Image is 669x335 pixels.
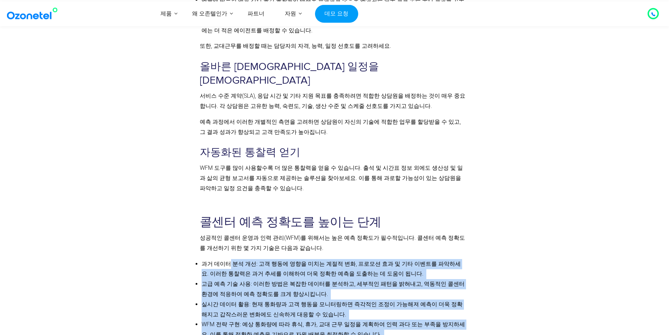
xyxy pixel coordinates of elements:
font: 데모 요청 [324,10,348,17]
font: 예측에 많은 봉우리와 골짜기가 나타나면 바쁜 기간에는 더 많은 [DEMOGRAPHIC_DATA]를 배정하고, 비수기에는 더 적은 에이전트를 배정할 수 있습니다. [202,17,466,34]
font: 콜센터 예측 정확도를 높이는 단계 [200,216,381,228]
font: 과거 데이터 분석 개선: 고객 행동에 영향을 미치는 계절적 변화, 프로모션 효과 및 기타 이벤트를 파악하세요. 이러한 통찰력은 과거 추세를 이해하여 더욱 정확한 예측을 도출하... [202,260,461,277]
a: 왜 오존텔인가 [182,1,237,26]
font: 자동화된 통찰력 얻기 [200,146,300,159]
font: 자원 [285,10,296,17]
font: 서비스 수준 계약(SLA), 응답 시간 및 기타 지원 목표를 충족하려면 적합한 상담원을 배정하는 것이 매우 중요합니다. 각 상담원은 고유한 능력, 숙련도, 기술, 생산 수준 ... [200,92,465,109]
font: 고급 예측 기술 사용: 이러한 방법은 복잡한 데이터를 분석하고, 세부적인 패턴을 밝혀내고, 역동적인 콜센터 환경에 적응하여 예측 정확도를 크게 향상시킵니다. [202,281,465,297]
font: 또한, 교대근무를 배정할 때는 담당자의 자격, 능력, 일정 선호도를 고려하세요. [200,43,391,49]
font: 성공적인 콜센터 운영과 인력 관리(WFM)를 위해서는 높은 예측 정확도가 필수적입니다. 콜센터 예측 정확도를 개선하기 위한 몇 가지 기술은 다음과 같습니다. [200,234,465,251]
a: 파트너 [237,1,275,26]
font: 왜 오존텔인가 [192,10,227,17]
font: WFM 도구를 많이 사용할수록 더 많은 통찰력을 얻을 수 있습니다. 출석 및 시간표 정보 외에도 생산성 및 일과 삶의 균형 보고서를 자동으로 제공하는 솔루션을 찾아보세요. 이... [200,165,463,192]
font: 제품 [160,10,172,17]
font: 파트너 [248,10,264,17]
font: 실시간 데이터 활용: 현재 통화량과 고객 행동을 모니터링하면 즉각적인 조정이 가능해져 예측이 더욱 정확해지고 갑작스러운 변화에도 신속하게 대응할 수 있습니다. [202,301,463,318]
a: 제품 [150,1,182,26]
a: 데모 요청 [315,5,358,23]
font: 올바른 [DEMOGRAPHIC_DATA] 일정을 [DEMOGRAPHIC_DATA] [200,60,379,87]
font: 예측 과정에서 이러한 개별적인 측면을 고려하면 상담원이 자신의 기술에 적합한 업무를 할당받을 수 있고, 그 결과 성과가 향상되고 고객 만족도가 높아집니다. [200,118,461,135]
a: 자원 [275,1,306,26]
